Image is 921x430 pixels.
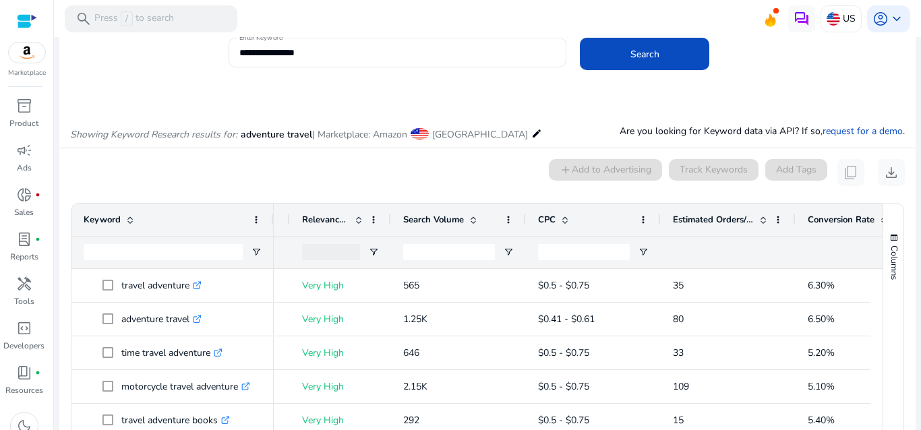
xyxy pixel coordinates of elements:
[403,313,427,326] span: 1.25K
[84,244,243,260] input: Keyword Filter Input
[673,279,684,292] span: 35
[673,214,754,226] span: Estimated Orders/Month
[121,373,250,400] p: motorcycle travel adventure
[121,11,133,26] span: /
[808,346,835,359] span: 5.20%
[9,42,45,63] img: amazon.svg
[403,414,419,427] span: 292
[808,414,835,427] span: 5.40%
[35,370,40,375] span: fiber_manual_record
[35,192,40,197] span: fiber_manual_record
[10,251,38,263] p: Reports
[538,346,589,359] span: $0.5 - $0.75
[883,164,899,181] span: download
[302,339,379,367] p: Very High
[673,346,684,359] span: 33
[5,384,43,396] p: Resources
[14,206,34,218] p: Sales
[620,124,905,138] p: Are you looking for Keyword data via API? If so, .
[8,68,46,78] p: Marketplace
[70,128,237,141] i: Showing Keyword Research results for:
[403,244,495,260] input: Search Volume Filter Input
[16,187,32,203] span: donut_small
[403,380,427,393] span: 2.15K
[673,313,684,326] span: 80
[302,373,379,400] p: Very High
[808,313,835,326] span: 6.50%
[403,346,419,359] span: 646
[16,142,32,158] span: campaign
[17,162,32,174] p: Ads
[808,214,874,226] span: Conversion Rate
[9,117,38,129] p: Product
[888,245,900,280] span: Columns
[121,339,222,367] p: time travel adventure
[3,340,44,352] p: Developers
[241,128,312,141] span: adventure travel
[827,12,840,26] img: us.svg
[823,125,903,137] a: request for a demo
[630,47,659,61] span: Search
[16,320,32,336] span: code_blocks
[84,214,121,226] span: Keyword
[121,272,202,299] p: travel adventure
[302,214,349,226] span: Relevance Score
[808,380,835,393] span: 5.10%
[368,247,379,257] button: Open Filter Menu
[76,11,92,27] span: search
[673,414,684,427] span: 15
[538,244,630,260] input: CPC Filter Input
[673,380,689,393] span: 109
[251,247,262,257] button: Open Filter Menu
[432,128,528,141] span: [GEOGRAPHIC_DATA]
[35,237,40,242] span: fiber_manual_record
[16,231,32,247] span: lab_profile
[16,365,32,381] span: book_4
[16,276,32,292] span: handyman
[843,7,856,30] p: US
[638,247,649,257] button: Open Filter Menu
[14,295,34,307] p: Tools
[878,159,905,186] button: download
[403,279,419,292] span: 565
[889,11,905,27] span: keyboard_arrow_down
[16,98,32,114] span: inventory_2
[538,414,589,427] span: $0.5 - $0.75
[302,305,379,333] p: Very High
[538,380,589,393] span: $0.5 - $0.75
[538,214,556,226] span: CPC
[872,11,889,27] span: account_circle
[538,313,595,326] span: $0.41 - $0.61
[538,279,589,292] span: $0.5 - $0.75
[503,247,514,257] button: Open Filter Menu
[580,38,709,70] button: Search
[403,214,464,226] span: Search Volume
[531,125,542,142] mat-icon: edit
[808,279,835,292] span: 6.30%
[121,305,202,333] p: adventure travel
[312,128,407,141] span: | Marketplace: Amazon
[94,11,174,26] p: Press to search
[302,272,379,299] p: Very High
